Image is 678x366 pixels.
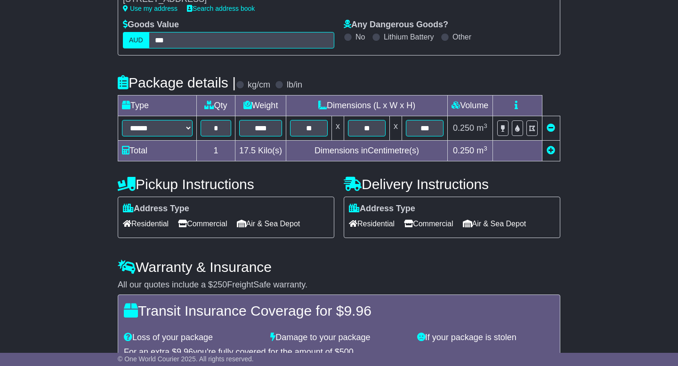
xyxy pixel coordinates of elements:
sup: 3 [484,122,487,129]
h4: Transit Insurance Coverage for $ [124,303,554,318]
label: Address Type [349,204,415,214]
span: 250 [213,280,227,289]
a: Add new item [547,146,555,155]
td: Type [118,95,197,116]
sup: 3 [484,145,487,152]
span: Residential [123,216,169,231]
span: © One World Courier 2025. All rights reserved. [118,355,254,363]
span: 0.250 [453,123,474,133]
span: m [476,123,487,133]
span: 0.250 [453,146,474,155]
h4: Pickup Instructions [118,176,334,192]
label: lb/in [287,80,302,90]
td: Dimensions in Centimetre(s) [286,141,448,161]
label: Any Dangerous Goods? [344,20,448,30]
div: Loss of your package [119,333,266,343]
label: No [355,32,365,41]
h4: Delivery Instructions [344,176,560,192]
span: m [476,146,487,155]
div: All our quotes include a $ FreightSafe warranty. [118,280,560,290]
label: Other [452,32,471,41]
td: 1 [197,141,235,161]
span: Residential [349,216,395,231]
label: Goods Value [123,20,179,30]
td: Kilo(s) [235,141,286,161]
span: 500 [339,347,354,357]
td: x [390,116,402,141]
span: Air & Sea Depot [463,216,526,231]
a: Use my address [123,5,178,12]
h4: Package details | [118,75,236,90]
label: kg/cm [248,80,270,90]
a: Search address book [187,5,255,12]
div: For an extra $ you're fully covered for the amount of $ . [124,347,554,358]
td: Total [118,141,197,161]
label: AUD [123,32,149,48]
label: Lithium Battery [384,32,434,41]
td: x [332,116,344,141]
span: Air & Sea Depot [237,216,300,231]
td: Dimensions (L x W x H) [286,95,448,116]
h4: Warranty & Insurance [118,259,560,275]
td: Volume [448,95,493,116]
td: Qty [197,95,235,116]
div: If your package is stolen [412,333,559,343]
span: 9.96 [177,347,193,357]
a: Remove this item [547,123,555,133]
span: Commercial [404,216,453,231]
span: 9.96 [344,303,371,318]
td: Weight [235,95,286,116]
span: Commercial [178,216,227,231]
div: Damage to your package [266,333,412,343]
span: 17.5 [239,146,256,155]
label: Address Type [123,204,189,214]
